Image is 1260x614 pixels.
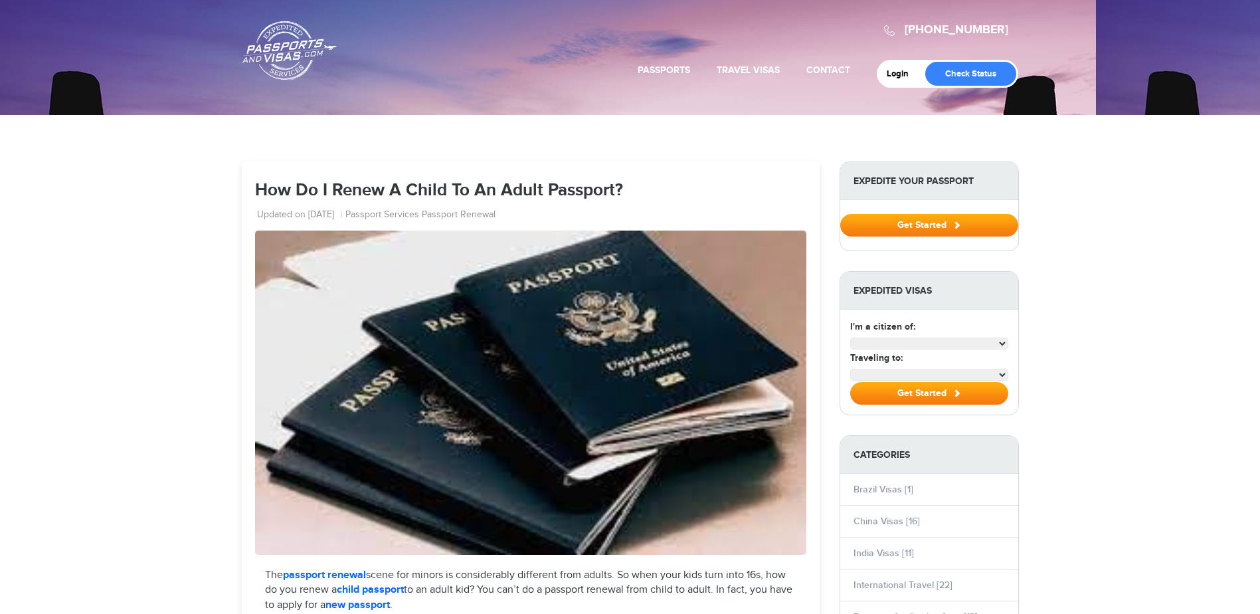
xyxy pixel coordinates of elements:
a: China Visas [16] [854,516,920,527]
a: Login [887,68,918,79]
strong: Expedited Visas [840,272,1018,310]
label: I'm a citizen of: [850,320,915,334]
strong: Expedite Your Passport [840,162,1018,200]
a: International Travel [22] [854,579,952,591]
a: Brazil Visas [1] [854,484,913,495]
a: new passport [325,599,390,611]
a: Passport Services [345,209,419,222]
h1: How Do I Renew A Child To An Adult Passport? [255,181,806,201]
a: Travel Visas [717,64,780,76]
li: Updated on [DATE] [257,209,343,222]
a: Get Started [840,219,1018,230]
button: Get Started [840,214,1018,237]
a: Passports [638,64,690,76]
label: Traveling to: [850,351,903,365]
a: passport renewal [283,569,366,581]
a: Passports & [DOMAIN_NAME] [242,21,337,80]
a: child passport [337,583,404,596]
button: Get Started [850,382,1008,405]
a: Passport Renewal [422,209,495,222]
p: The scene for minors is considerably different from adults. So when your kids turn into 16s, how ... [265,568,796,614]
strong: Categories [840,436,1018,474]
a: India Visas [11] [854,548,914,559]
a: Contact [806,64,850,76]
a: [PHONE_NUMBER] [905,23,1008,37]
a: Check Status [925,62,1016,86]
img: download__7__-_28de80_-_2186b91805bf8f87dc4281b6adbed06c6a56d5ae.jpg [255,231,806,554]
